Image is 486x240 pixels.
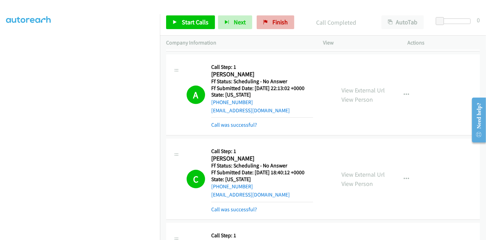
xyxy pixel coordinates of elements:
h5: Ff Status: Scheduling - No Answer [211,78,313,85]
p: Actions [408,39,480,47]
a: [PHONE_NUMBER] [211,99,253,105]
button: Next [218,15,252,29]
a: View External Url [341,86,385,94]
h5: Ff Submitted Date: [DATE] 18:40:12 +0000 [211,169,313,176]
h5: State: [US_STATE] [211,91,313,98]
h5: State: [US_STATE] [211,176,313,183]
a: View External Url [341,170,385,178]
a: View Person [341,180,373,188]
h5: Call Step: 1 [211,64,313,71]
div: Delay between calls (in seconds) [439,18,471,24]
a: Finish [257,15,294,29]
h5: Ff Status: Scheduling - No Answer [211,162,313,169]
span: Finish [272,18,288,26]
p: View [323,39,395,47]
h1: C [187,170,205,188]
button: AutoTab [381,15,424,29]
h2: [PERSON_NAME] [211,155,313,163]
a: View Person [341,96,373,103]
p: Call Completed [303,18,369,27]
p: Company Information [166,39,311,47]
iframe: Resource Center [467,93,486,147]
h5: Call Step: 1 [211,232,329,239]
a: [PHONE_NUMBER] [211,183,253,190]
a: [EMAIL_ADDRESS][DOMAIN_NAME] [211,191,290,198]
span: Start Calls [182,18,208,26]
span: Next [234,18,246,26]
div: 0 [477,15,480,25]
h2: [PERSON_NAME] [211,71,313,78]
h5: Call Step: 1 [211,148,313,155]
a: Call was successful? [211,122,257,128]
h5: Ff Submitted Date: [DATE] 22:13:02 +0000 [211,85,313,92]
a: Call was successful? [211,206,257,213]
a: [EMAIL_ADDRESS][DOMAIN_NAME] [211,107,290,114]
h1: A [187,86,205,104]
a: Start Calls [166,15,215,29]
